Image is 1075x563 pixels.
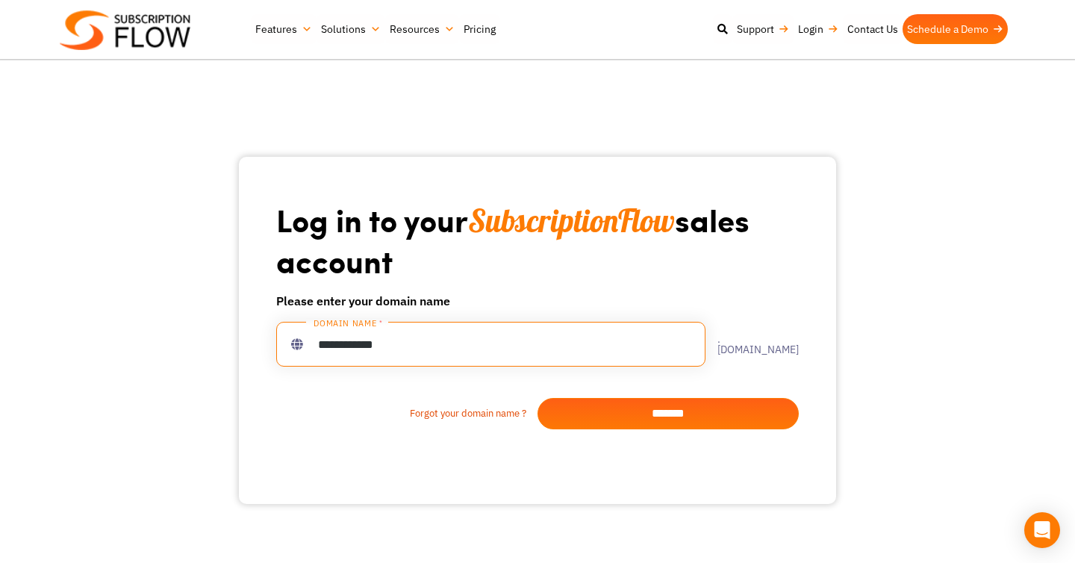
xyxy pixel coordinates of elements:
h1: Log in to your sales account [276,200,799,280]
a: Support [732,14,794,44]
a: Pricing [459,14,500,44]
a: Resources [385,14,459,44]
span: SubscriptionFlow [468,201,675,240]
a: Login [794,14,843,44]
label: .[DOMAIN_NAME] [705,334,799,355]
a: Schedule a Demo [903,14,1008,44]
a: Solutions [317,14,385,44]
div: Open Intercom Messenger [1024,512,1060,548]
a: Features [251,14,317,44]
img: Subscriptionflow [60,10,190,50]
h6: Please enter your domain name [276,292,799,310]
a: Forgot your domain name ? [276,406,537,421]
a: Contact Us [843,14,903,44]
